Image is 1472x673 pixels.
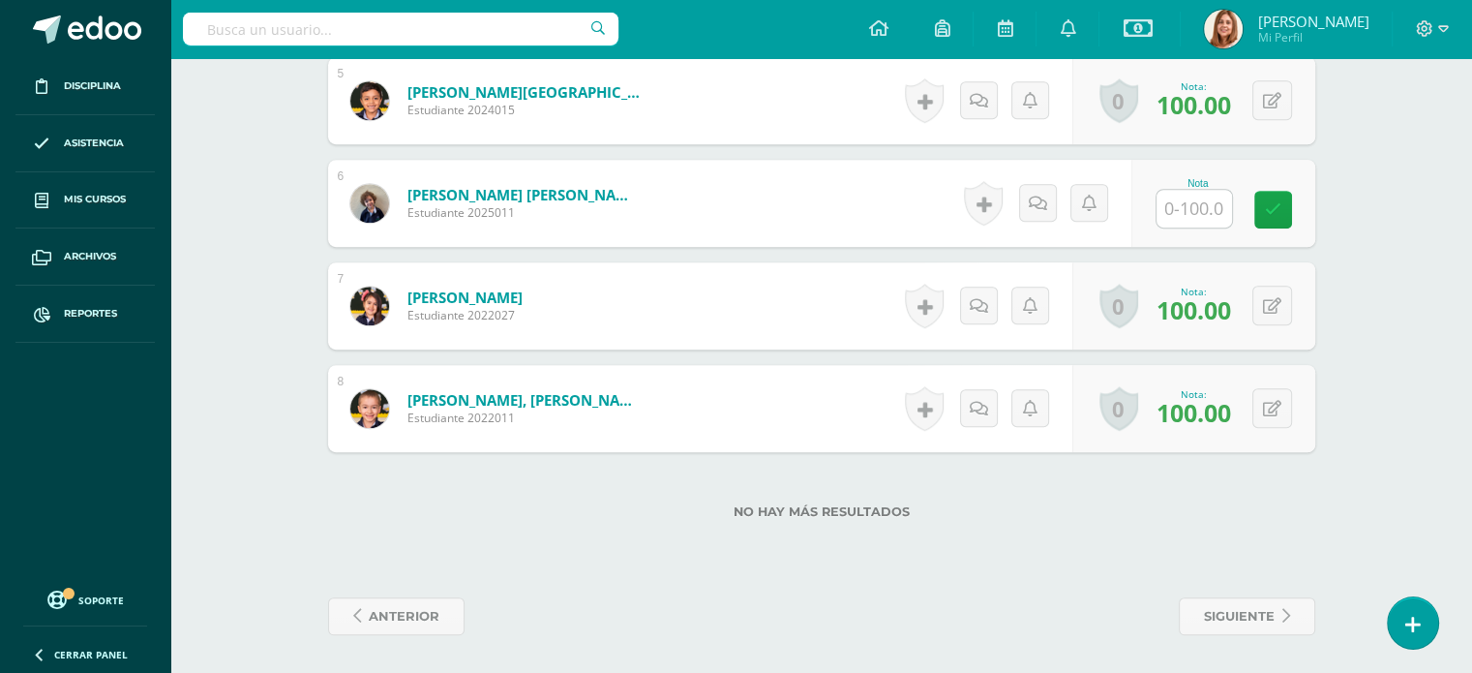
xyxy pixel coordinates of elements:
[328,597,465,635] a: anterior
[15,58,155,115] a: Disciplina
[23,586,147,612] a: Soporte
[64,192,126,207] span: Mis cursos
[407,82,640,102] a: [PERSON_NAME][GEOGRAPHIC_DATA]
[407,410,640,426] span: Estudiante 2022011
[407,185,640,204] a: [PERSON_NAME] [PERSON_NAME]
[350,81,389,120] img: 976f1be8ffaec3399f6bd007e538e5f4.png
[15,115,155,172] a: Asistencia
[407,288,523,307] a: [PERSON_NAME]
[407,307,523,323] span: Estudiante 2022027
[15,229,155,286] a: Archivos
[64,306,117,321] span: Reportes
[64,249,116,264] span: Archivos
[1099,284,1138,328] a: 0
[78,594,124,607] span: Soporte
[15,172,155,229] a: Mis cursos
[1157,293,1231,326] span: 100.00
[1156,178,1241,189] div: Nota
[350,184,389,223] img: ed4ba89dc1d7c8e41b52b497bf676fa8.png
[350,287,389,325] img: d4f04055c8a196eda306b177d776ddaf.png
[64,136,124,151] span: Asistencia
[1204,10,1243,48] img: eb2ab618cba906d884e32e33fe174f12.png
[54,648,128,661] span: Cerrar panel
[183,13,618,46] input: Busca un usuario...
[1099,386,1138,431] a: 0
[15,286,155,343] a: Reportes
[1204,598,1275,634] span: siguiente
[1157,396,1231,429] span: 100.00
[350,389,389,428] img: 361f4f2b6f2fa7e9a525dee42c13eee7.png
[1179,597,1315,635] a: siguiente
[1257,12,1368,31] span: [PERSON_NAME]
[369,598,439,634] span: anterior
[1157,387,1231,401] div: Nota:
[64,78,121,94] span: Disciplina
[328,505,1315,519] label: No hay más resultados
[407,204,640,221] span: Estudiante 2025011
[1257,29,1368,46] span: Mi Perfil
[1099,78,1138,123] a: 0
[1157,88,1231,121] span: 100.00
[1157,285,1231,298] div: Nota:
[407,102,640,118] span: Estudiante 2024015
[1157,79,1231,93] div: Nota:
[407,390,640,410] a: [PERSON_NAME], [PERSON_NAME]
[1157,190,1232,228] input: 0-100.0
